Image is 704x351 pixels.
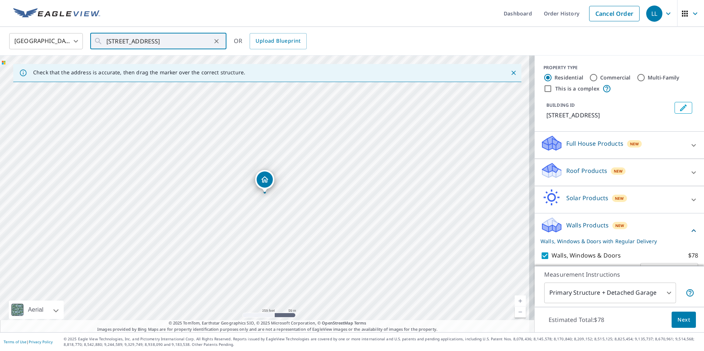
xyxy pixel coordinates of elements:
[256,36,300,46] span: Upload Blueprint
[544,283,676,303] div: Primary Structure + Detached Garage
[688,251,698,260] p: $78
[541,135,698,156] div: Full House ProductsNew
[686,288,694,297] span: Your report will include the primary structure and a detached garage if one exists.
[541,216,698,245] div: Walls ProductsNewWalls, Windows & Doors with Regular Delivery
[169,320,366,326] span: © 2025 TomTom, Earthstar Geographics SIO, © 2025 Microsoft Corporation, ©
[646,6,662,22] div: LL
[541,189,698,210] div: Solar ProductsNew
[543,64,695,71] div: PROPERTY TYPE
[566,139,623,148] p: Full House Products
[675,102,692,114] button: Edit building 1
[600,74,631,81] label: Commercial
[630,141,639,147] span: New
[546,102,575,108] p: BUILDING ID
[515,306,526,318] a: Current Level 17, Zoom Out
[211,36,222,46] button: Clear
[672,312,696,328] button: Next
[648,74,680,81] label: Multi-Family
[33,69,245,76] p: Check that the address is accurate, then drag the marker over the correct structure.
[552,251,621,260] p: Walls, Windows & Doors
[566,221,609,230] p: Walls Products
[589,6,640,21] a: Cancel Order
[543,312,610,328] p: Estimated Total: $78
[615,195,624,201] span: New
[29,339,53,344] a: Privacy Policy
[354,320,366,326] a: Terms
[9,31,83,52] div: [GEOGRAPHIC_DATA]
[255,170,274,193] div: Dropped pin, building 1, Residential property, 930 Crescent St Brockton, MA 02302
[250,33,306,49] a: Upload Blueprint
[234,33,307,49] div: OR
[515,295,526,306] a: Current Level 17, Zoom In
[322,320,353,326] a: OpenStreetMap
[541,237,689,245] p: Walls, Windows & Doors with Regular Delivery
[566,166,607,175] p: Roof Products
[640,259,698,280] div: Regular $0
[4,340,53,344] p: |
[9,301,64,319] div: Aerial
[13,8,100,19] img: EV Logo
[615,223,624,228] span: New
[614,168,623,174] span: New
[64,336,700,347] p: © 2025 Eagle View Technologies, Inc. and Pictometry International Corp. All Rights Reserved. Repo...
[555,85,599,92] label: This is a complex
[677,315,690,325] span: Next
[26,301,46,319] div: Aerial
[509,68,518,78] button: Close
[541,162,698,183] div: Roof ProductsNew
[544,270,694,279] p: Measurement Instructions
[555,74,583,81] label: Residential
[106,31,211,52] input: Search by address or latitude-longitude
[4,339,27,344] a: Terms of Use
[566,194,608,202] p: Solar Products
[546,111,672,120] p: [STREET_ADDRESS]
